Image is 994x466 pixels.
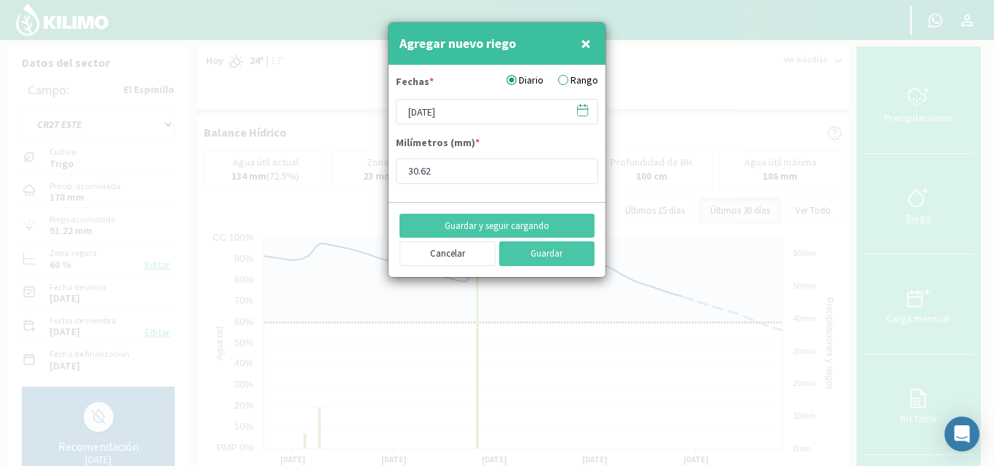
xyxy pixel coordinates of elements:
[399,214,595,238] button: Guardar y seguir cargando
[945,417,979,451] div: Open Intercom Messenger
[558,73,598,88] label: Rango
[396,135,480,154] label: Milímetros (mm)
[577,29,595,58] button: Close
[399,241,496,266] button: Cancelar
[396,74,434,93] label: Fechas
[399,33,516,54] h4: Agregar nuevo riego
[506,73,544,88] label: Diario
[499,241,595,266] button: Guardar
[581,31,591,55] span: ×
